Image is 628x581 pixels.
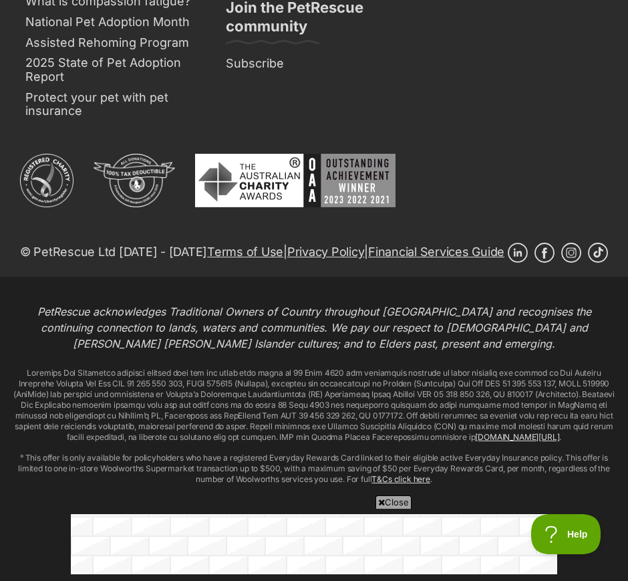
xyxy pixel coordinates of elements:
iframe: Help Scout Beacon - Open [531,514,601,554]
iframe: Advertisement [71,514,557,574]
p: ° This offer is only available for policyholders who have a registered Everyday Rewards Card link... [10,453,618,485]
a: 2025 State of Pet Adoption Report [20,53,207,87]
a: Terms of Use [207,245,283,259]
p: PetRescue acknowledges Traditional Owners of Country throughout [GEOGRAPHIC_DATA] and recognises ... [10,304,618,352]
p: Loremips Dol Sitametco adipisci elitsed doei tem inc utlab etdo magna al 99 Enim 4620 adm veniamq... [10,368,618,443]
a: Subscribe [220,53,408,74]
p: © PetRescue Ltd [DATE] - [DATE] | | [20,243,504,261]
img: ACNC [20,154,73,207]
a: Facebook [534,243,555,263]
a: [DOMAIN_NAME][URL] [475,432,559,442]
a: Instagram [561,243,581,263]
a: Protect your pet with pet insurance [20,88,207,122]
span: Close [375,495,412,509]
a: Linkedin [508,243,528,263]
a: Privacy Policy [287,245,364,259]
img: Australian Charity Awards - Outstanding Achievement Winner 2023 - 2022 - 2021 [195,154,396,207]
a: TikTok [588,243,608,263]
a: Financial Services Guide [368,245,504,259]
a: National Pet Adoption Month [20,12,207,33]
a: T&Cs click here [371,474,430,484]
a: Assisted Rehoming Program [20,33,207,53]
img: adc.png [97,1,106,10]
img: DGR [94,154,175,207]
img: adc.png [190,1,199,10]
